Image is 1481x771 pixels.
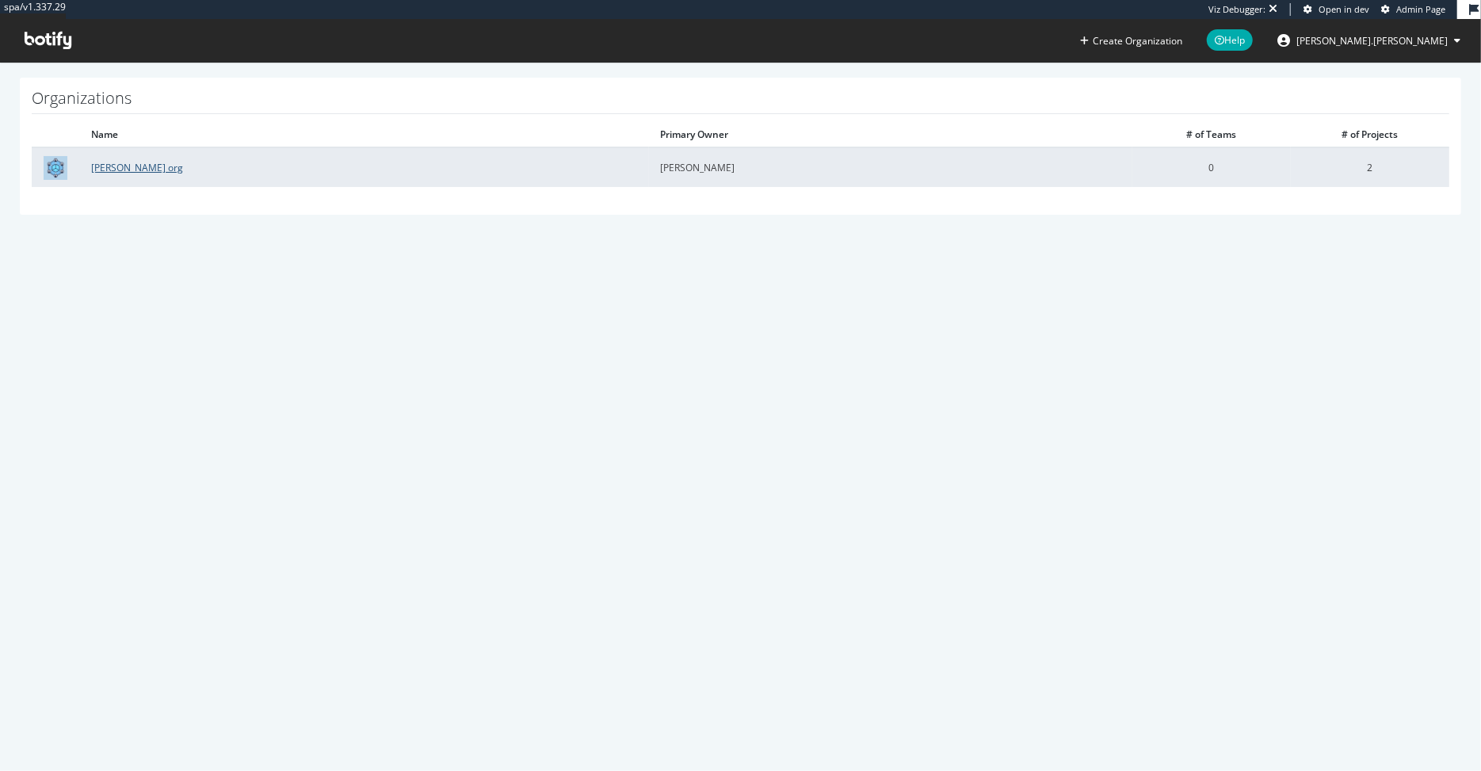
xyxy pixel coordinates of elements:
[1291,147,1449,187] td: 2
[1207,29,1253,51] span: Help
[649,147,1132,187] td: [PERSON_NAME]
[1396,3,1445,15] span: Admin Page
[1079,33,1183,48] button: Create Organization
[1319,3,1369,15] span: Open in dev
[1265,28,1473,53] button: [PERSON_NAME].[PERSON_NAME]
[1296,34,1448,48] span: ryan.flanagan
[1291,122,1449,147] th: # of Projects
[79,122,649,147] th: Name
[649,122,1132,147] th: Primary Owner
[32,90,1449,114] h1: Organizations
[44,156,67,180] img: Steven Madden org
[1132,122,1291,147] th: # of Teams
[91,161,183,174] a: [PERSON_NAME] org
[1304,3,1369,16] a: Open in dev
[1381,3,1445,16] a: Admin Page
[1132,147,1291,187] td: 0
[1208,3,1265,16] div: Viz Debugger:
